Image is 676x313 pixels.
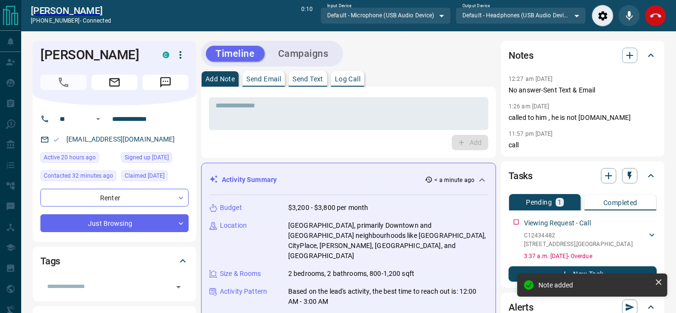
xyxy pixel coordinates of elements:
[509,44,657,67] div: Notes
[44,171,113,181] span: Contacted 32 minutes ago
[121,170,189,184] div: Mon Apr 07 2025
[288,269,414,279] p: 2 bedrooms, 2 bathrooms, 800-1,200 sqft
[524,218,591,228] p: Viewing Request - Call
[44,153,96,162] span: Active 20 hours ago
[509,168,533,183] h2: Tasks
[206,46,265,62] button: Timeline
[172,280,185,294] button: Open
[509,48,534,63] h2: Notes
[40,214,189,232] div: Just Browsing
[163,52,169,58] div: condos.ca
[220,287,267,297] p: Activity Pattern
[125,153,169,162] span: Signed up [DATE]
[40,249,189,273] div: Tags
[645,5,666,26] div: End Call
[268,46,338,62] button: Campaigns
[618,5,640,26] div: Mute
[40,47,148,63] h1: [PERSON_NAME]
[603,199,638,206] p: Completed
[288,287,488,307] p: Based on the lead's activity, the best time to reach out is: 12:00 AM - 3:00 AM
[220,203,242,213] p: Budget
[524,229,657,250] div: C12434482[STREET_ADDRESS],[GEOGRAPHIC_DATA]
[293,76,323,82] p: Send Text
[509,113,657,123] p: called to him , he is not [DOMAIN_NAME]
[509,76,553,82] p: 12:27 am [DATE]
[91,75,138,90] span: Email
[40,75,87,90] span: Call
[142,75,189,90] span: Message
[592,5,613,26] div: Audio Settings
[288,203,368,213] p: $3,200 - $3,800 per month
[220,269,261,279] p: Size & Rooms
[53,136,60,143] svg: Email Valid
[509,130,553,137] p: 11:57 pm [DATE]
[205,76,235,82] p: Add Note
[220,221,247,231] p: Location
[288,221,488,261] p: [GEOGRAPHIC_DATA], primarily Downtown and [GEOGRAPHIC_DATA] neighbourhoods like [GEOGRAPHIC_DATA]...
[524,231,633,240] p: C12434482
[456,7,586,24] div: Default - Headphones (USB Audio Device)
[462,3,490,9] label: Output Device
[40,189,189,207] div: Renter
[40,170,116,184] div: Mon Oct 13 2025
[509,103,549,110] p: 1:26 am [DATE]
[92,113,104,125] button: Open
[31,16,111,25] p: [PHONE_NUMBER] -
[66,135,175,143] a: [EMAIL_ADDRESS][DOMAIN_NAME]
[125,171,165,181] span: Claimed [DATE]
[31,5,111,16] a: [PERSON_NAME]
[524,240,633,248] p: [STREET_ADDRESS] , [GEOGRAPHIC_DATA]
[83,17,111,24] span: connected
[301,5,313,26] p: 0:10
[509,140,657,150] p: call
[509,266,657,282] button: New Task
[558,199,561,206] p: 1
[40,152,116,166] div: Mon Oct 13 2025
[40,253,60,269] h2: Tags
[222,175,277,185] p: Activity Summary
[538,281,651,289] div: Note added
[526,199,552,206] p: Pending
[320,7,451,24] div: Default - Microphone (USB Audio Device)
[434,176,474,184] p: < a minute ago
[121,152,189,166] div: Sat Apr 05 2025
[327,3,352,9] label: Input Device
[524,252,657,261] p: 3:37 a.m. [DATE] - Overdue
[209,171,488,189] div: Activity Summary< a minute ago
[509,164,657,187] div: Tasks
[335,76,360,82] p: Log Call
[246,76,281,82] p: Send Email
[509,85,657,95] p: No answer-Sent Text & Email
